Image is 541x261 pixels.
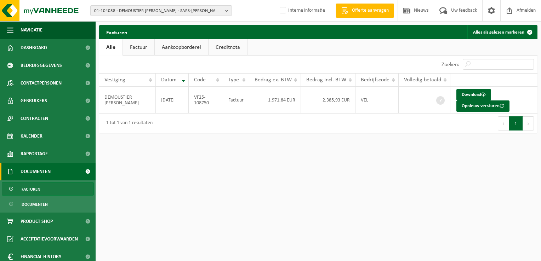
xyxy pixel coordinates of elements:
td: 2.385,93 EUR [301,87,355,114]
button: Alles als gelezen markeren [467,25,537,39]
button: 1 [509,116,523,130]
span: 01-104038 - DEMOUSTIER [PERSON_NAME] - SARS-[PERSON_NAME] [94,6,222,16]
a: Factuur [123,39,154,56]
span: Bedrijfscode [361,77,389,83]
a: Creditnota [209,39,247,56]
a: Facturen [2,182,94,196]
td: 1.971,84 EUR [249,87,301,114]
button: Next [523,116,534,130]
label: Interne informatie [278,5,325,16]
div: 1 tot 1 van 1 resultaten [103,117,153,130]
label: Zoeken: [442,62,459,68]
span: Navigatie [21,21,42,39]
button: 01-104038 - DEMOUSTIER [PERSON_NAME] - SARS-[PERSON_NAME] [90,5,232,16]
button: Opnieuw versturen [456,100,509,112]
a: Offerte aanvragen [336,4,394,18]
td: VF25-108750 [189,87,223,114]
span: Dashboard [21,39,47,57]
td: DEMOUSTIER [PERSON_NAME] [99,87,156,114]
span: Product Shop [21,213,53,230]
a: Aankoopborderel [155,39,208,56]
span: Kalender [21,127,42,145]
span: Vestiging [104,77,125,83]
span: Bedrag incl. BTW [306,77,346,83]
h2: Facturen [99,25,135,39]
td: VEL [355,87,399,114]
a: Alle [99,39,123,56]
span: Acceptatievoorwaarden [21,230,78,248]
span: Contactpersonen [21,74,62,92]
span: Documenten [21,163,51,180]
a: Documenten [2,197,94,211]
button: Previous [498,116,509,130]
td: [DATE] [156,87,189,114]
span: Type [228,77,239,83]
span: Contracten [21,110,48,127]
span: Offerte aanvragen [350,7,391,14]
td: Factuur [223,87,249,114]
span: Documenten [22,198,48,211]
span: Gebruikers [21,92,47,110]
span: Volledig betaald [404,77,441,83]
span: Rapportage [21,145,48,163]
span: Code [194,77,206,83]
span: Datum [161,77,177,83]
span: Bedrijfsgegevens [21,57,62,74]
span: Facturen [22,182,40,196]
a: Download [456,89,491,100]
span: Bedrag ex. BTW [255,77,292,83]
